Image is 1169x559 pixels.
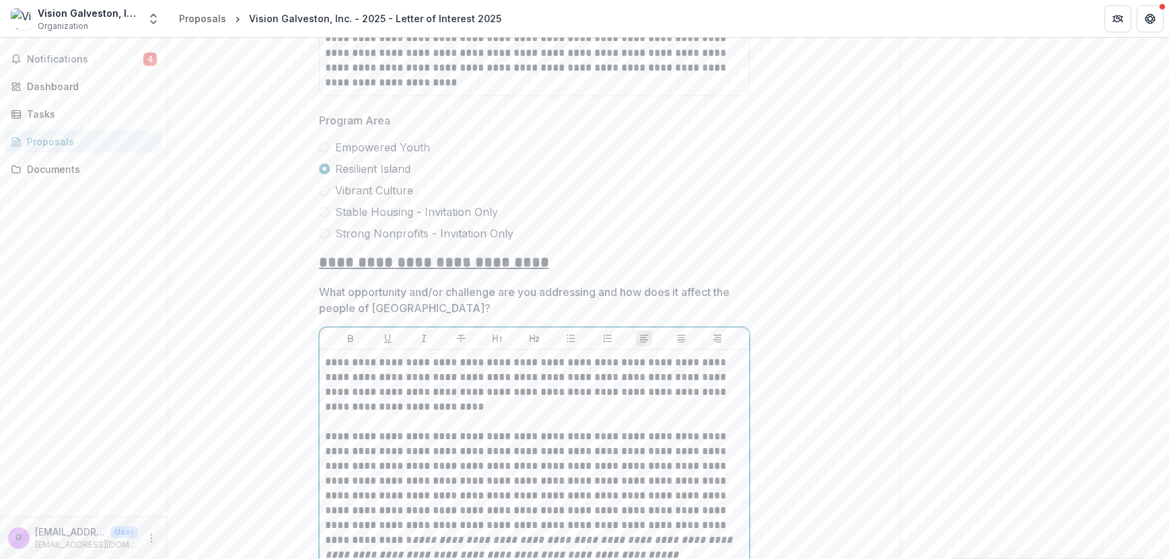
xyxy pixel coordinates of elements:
[343,330,359,346] button: Bold
[249,11,501,26] div: Vision Galveston, Inc. - 2025 - Letter of Interest 2025
[5,48,162,70] button: Notifications4
[5,103,162,125] a: Tasks
[174,9,232,28] a: Proposals
[5,158,162,180] a: Documents
[38,6,139,20] div: Vision Galveston, Inc.
[27,79,151,94] div: Dashboard
[335,182,413,198] span: Vibrant Culture
[335,161,411,177] span: Resilient Island
[335,225,513,241] span: Strong Nonprofits - Invitation Only
[143,530,160,546] button: More
[335,204,498,220] span: Stable Housing - Invitation Only
[1104,5,1131,32] button: Partners
[489,330,505,346] button: Heading 1
[5,75,162,98] a: Dashboard
[1137,5,1164,32] button: Get Help
[11,8,32,30] img: Vision Galveston, Inc.
[526,330,542,346] button: Heading 2
[38,20,88,32] span: Organization
[380,330,396,346] button: Underline
[600,330,616,346] button: Ordered List
[110,526,138,538] p: User
[453,330,469,346] button: Strike
[144,5,163,32] button: Open entity switcher
[27,107,151,121] div: Tasks
[563,330,579,346] button: Bullet List
[636,330,652,346] button: Align Left
[319,112,390,128] p: Program Area
[319,284,742,316] p: What opportunity and/or challenge are you addressing and how does it affect the people of [GEOGRA...
[27,54,143,65] span: Notifications
[335,139,430,155] span: Empowered Youth
[35,525,105,539] p: [EMAIL_ADDRESS][DOMAIN_NAME]
[27,135,151,149] div: Proposals
[174,9,507,28] nav: breadcrumb
[673,330,689,346] button: Align Center
[5,131,162,153] a: Proposals
[27,162,151,176] div: Documents
[15,533,22,542] div: grants@visiongalveston.com
[143,52,157,66] span: 4
[709,330,725,346] button: Align Right
[416,330,432,346] button: Italicize
[179,11,226,26] div: Proposals
[35,539,138,551] p: [EMAIL_ADDRESS][DOMAIN_NAME]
